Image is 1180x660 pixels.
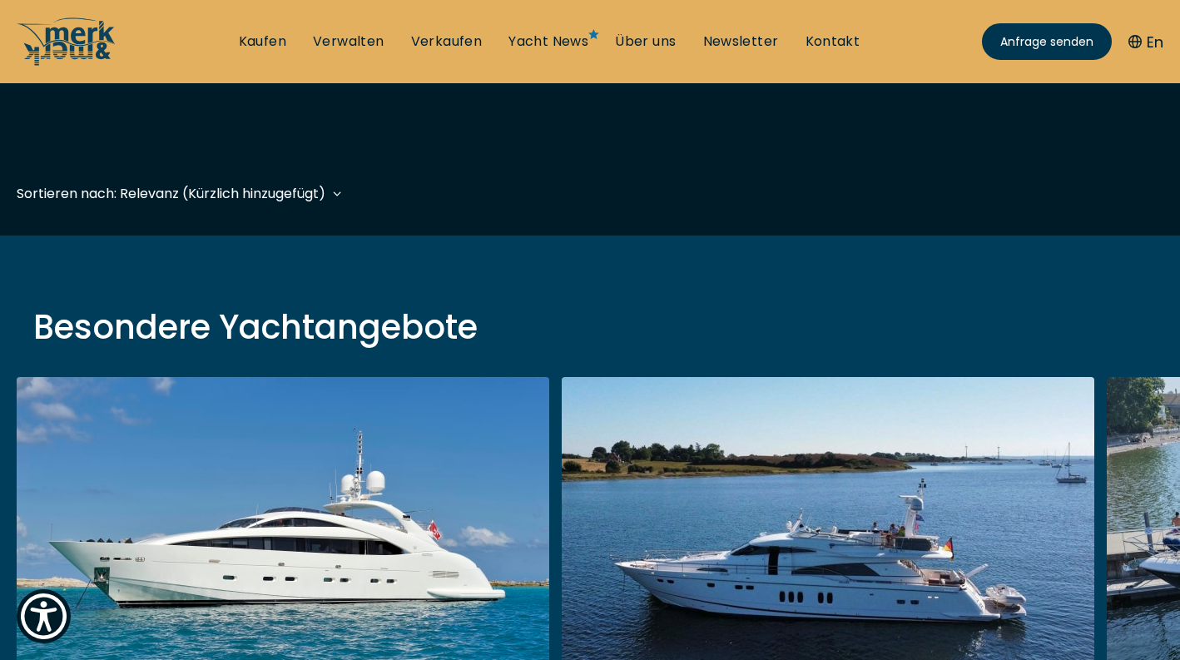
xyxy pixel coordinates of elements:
a: Verwalten [313,32,384,51]
a: Anfrage senden [982,23,1112,60]
a: Über uns [615,32,676,51]
span: Anfrage senden [1000,33,1093,51]
a: Newsletter [703,32,779,51]
a: Kaufen [239,32,286,51]
a: Yacht News [508,32,588,51]
a: Verkaufen [411,32,483,51]
button: Show Accessibility Preferences [17,589,71,643]
button: En [1128,31,1163,53]
a: Kontakt [806,32,860,51]
div: Sortieren nach: Relevanz (Kürzlich hinzugefügt) [17,183,325,204]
